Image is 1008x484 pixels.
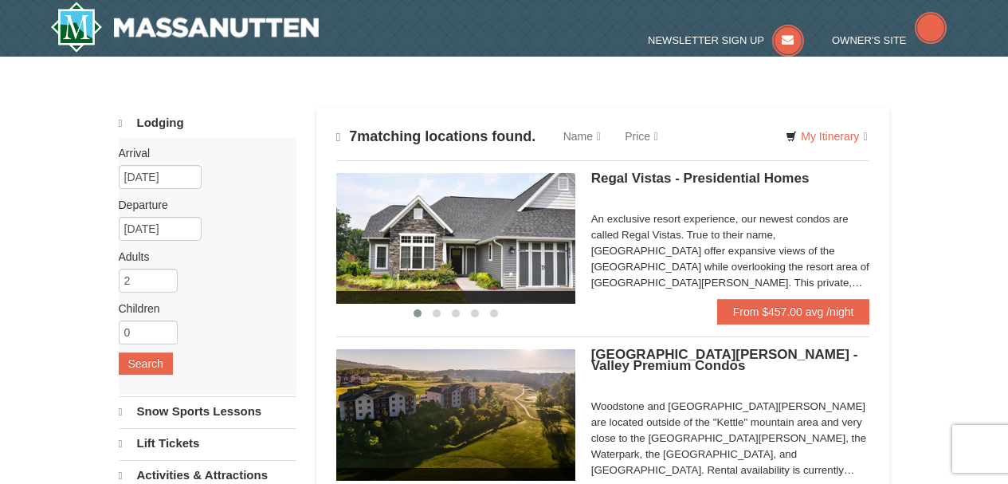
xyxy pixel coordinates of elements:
span: [GEOGRAPHIC_DATA][PERSON_NAME] - Valley Premium Condos [591,347,858,373]
a: Owner's Site [832,34,947,46]
span: Regal Vistas - Presidential Homes [591,171,810,186]
span: Owner's Site [832,34,907,46]
a: Lift Tickets [119,428,296,458]
div: Woodstone and [GEOGRAPHIC_DATA][PERSON_NAME] are located outside of the "Kettle" mountain area an... [591,399,870,478]
a: Lodging [119,108,296,138]
img: Massanutten Resort Logo [50,2,320,53]
span: Newsletter Sign Up [648,34,764,46]
button: Search [119,352,173,375]
label: Adults [119,249,284,265]
label: Children [119,301,284,317]
a: Price [613,120,670,152]
a: Name [551,120,613,152]
div: An exclusive resort experience, our newest condos are called Regal Vistas. True to their name, [G... [591,211,870,291]
a: Massanutten Resort [50,2,320,53]
label: Departure [119,197,284,213]
a: My Itinerary [775,124,877,148]
a: Snow Sports Lessons [119,396,296,427]
span: 7 [349,128,357,144]
a: From $457.00 avg /night [717,299,870,325]
label: Arrival [119,145,284,161]
h4: matching locations found. [336,128,536,145]
a: Newsletter Sign Up [648,34,804,46]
